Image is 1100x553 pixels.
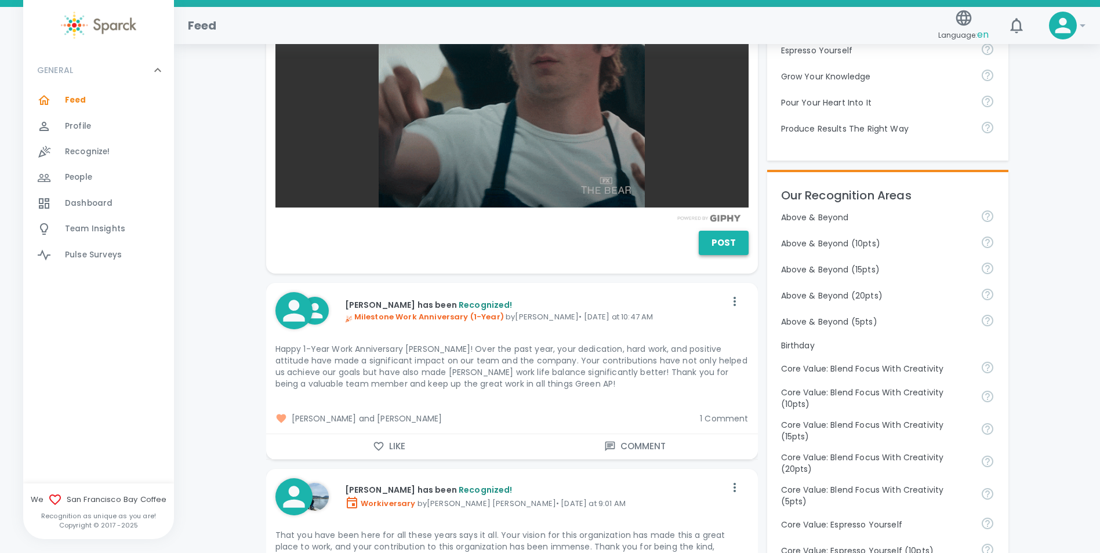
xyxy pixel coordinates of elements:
[781,212,971,223] p: Above & Beyond
[23,165,174,190] a: People
[700,413,748,424] span: 1 Comment
[981,516,994,530] svg: Share your voice and your ideas
[781,264,971,275] p: Above & Beyond (15pts)
[23,521,174,530] p: Copyright © 2017 - 2025
[275,343,749,390] p: Happy 1-Year Work Anniversary [PERSON_NAME]! Over the past year, your dedication, hard work, and ...
[781,363,971,374] p: Core Value: Blend Focus With Creativity
[65,146,110,158] span: Recognize!
[65,249,122,261] span: Pulse Surveys
[981,121,994,134] svg: Find success working together and doing the right thing
[345,496,725,510] p: by [PERSON_NAME] [PERSON_NAME] • [DATE] at 9:01 AM
[459,299,513,311] span: Recognized!
[981,487,994,501] svg: Achieve goals today and innovate for tomorrow
[23,114,174,139] a: Profile
[781,123,971,134] p: Produce Results The Right Way
[934,5,993,46] button: Language:en
[23,511,174,521] p: Recognition as unique as you are!
[781,484,971,507] p: Core Value: Blend Focus With Creativity (5pts)
[301,483,329,511] img: Picture of Anna Belle Heredia
[781,290,971,301] p: Above & Beyond (20pts)
[23,88,174,272] div: GENERAL
[781,519,971,530] p: Core Value: Espresso Yourself
[781,186,994,205] p: Our Recognition Areas
[65,223,125,235] span: Team Insights
[23,88,174,113] a: Feed
[781,71,971,82] p: Grow Your Knowledge
[459,484,513,496] span: Recognized!
[345,484,725,496] p: [PERSON_NAME] has been
[981,390,994,403] svg: Achieve goals today and innovate for tomorrow
[981,209,994,223] svg: For going above and beyond!
[981,361,994,374] svg: Achieve goals today and innovate for tomorrow
[981,422,994,436] svg: Achieve goals today and innovate for tomorrow
[781,238,971,249] p: Above & Beyond (10pts)
[65,172,92,183] span: People
[61,12,136,39] img: Sparck logo
[23,53,174,88] div: GENERAL
[345,311,504,322] span: Milestone Work Anniversary (1-Year)
[781,97,971,108] p: Pour Your Heart Into It
[981,235,994,249] svg: For going above and beyond!
[23,493,174,507] span: We San Francisco Bay Coffee
[512,434,758,459] button: Comment
[781,387,971,410] p: Core Value: Blend Focus With Creativity (10pts)
[781,419,971,442] p: Core Value: Blend Focus With Creativity (15pts)
[188,16,217,35] h1: Feed
[977,28,989,41] span: en
[674,214,744,222] img: Powered by GIPHY
[23,216,174,242] a: Team Insights
[781,45,971,56] p: Espresso Yourself
[781,452,971,475] p: Core Value: Blend Focus With Creativity (20pts)
[981,288,994,301] svg: For going above and beyond!
[938,27,989,43] span: Language:
[981,261,994,275] svg: For going above and beyond!
[781,340,994,351] p: Birthday
[981,68,994,82] svg: Follow your curiosity and learn together
[65,94,86,106] span: Feed
[345,498,416,509] span: Workiversary
[981,42,994,56] svg: Share your voice and your ideas
[781,316,971,328] p: Above & Beyond (5pts)
[699,231,749,255] button: Post
[37,64,73,76] p: GENERAL
[981,94,994,108] svg: Come to work to make a difference in your own way
[23,12,174,39] a: Sparck logo
[345,311,725,323] p: by [PERSON_NAME] • [DATE] at 10:47 AM
[981,454,994,468] svg: Achieve goals today and innovate for tomorrow
[981,314,994,328] svg: For going above and beyond!
[65,121,91,132] span: Profile
[266,434,512,459] button: Like
[65,198,112,209] span: Dashboard
[23,139,174,165] a: Recognize!
[345,299,725,311] p: [PERSON_NAME] has been
[23,242,174,268] a: Pulse Surveys
[275,413,691,424] span: [PERSON_NAME] and [PERSON_NAME]
[23,191,174,216] a: Dashboard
